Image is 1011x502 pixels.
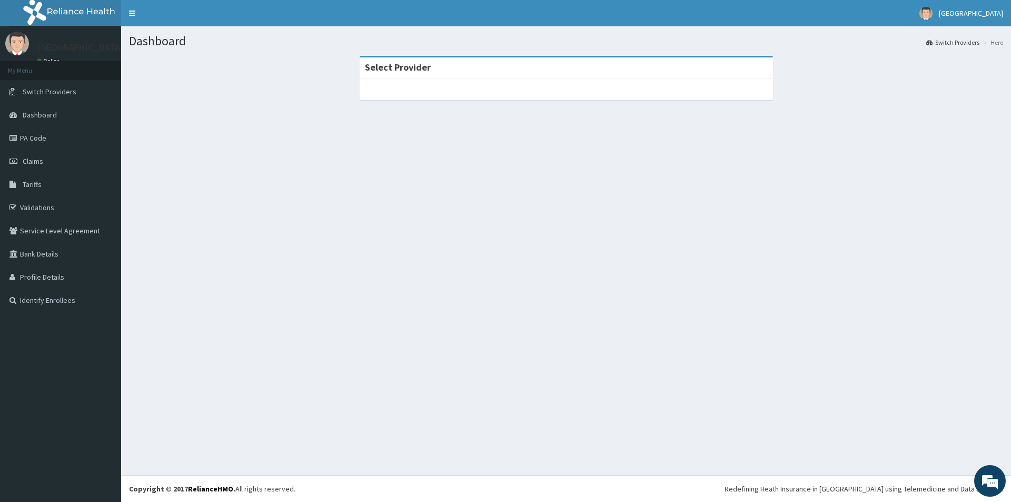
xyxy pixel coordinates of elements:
[23,110,57,120] span: Dashboard
[365,61,431,73] strong: Select Provider
[23,87,76,96] span: Switch Providers
[980,38,1003,47] li: Here
[37,57,62,65] a: Online
[919,7,933,20] img: User Image
[121,475,1011,502] footer: All rights reserved.
[23,180,42,189] span: Tariffs
[23,156,43,166] span: Claims
[926,38,979,47] a: Switch Providers
[129,484,235,494] strong: Copyright © 2017 .
[939,8,1003,18] span: [GEOGRAPHIC_DATA]
[188,484,233,494] a: RelianceHMO
[725,484,1003,494] div: Redefining Heath Insurance in [GEOGRAPHIC_DATA] using Telemedicine and Data Science!
[129,34,1003,48] h1: Dashboard
[37,43,124,52] p: [GEOGRAPHIC_DATA]
[5,32,29,55] img: User Image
